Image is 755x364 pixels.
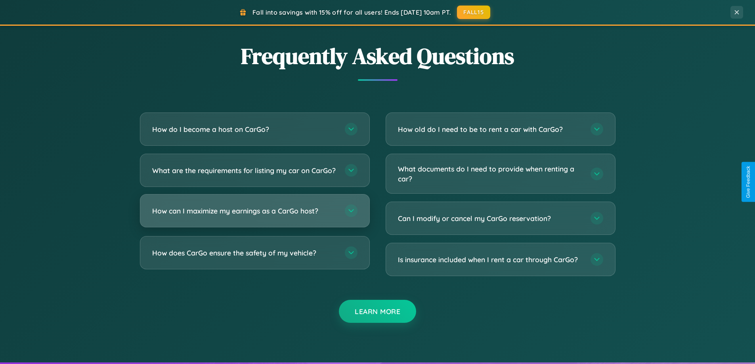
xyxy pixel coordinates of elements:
[140,41,615,71] h2: Frequently Asked Questions
[152,166,337,175] h3: What are the requirements for listing my car on CarGo?
[398,164,583,183] h3: What documents do I need to provide when renting a car?
[339,300,416,323] button: Learn More
[457,6,490,19] button: FALL15
[745,166,751,198] div: Give Feedback
[152,206,337,216] h3: How can I maximize my earnings as a CarGo host?
[398,255,583,265] h3: Is insurance included when I rent a car through CarGo?
[152,124,337,134] h3: How do I become a host on CarGo?
[252,8,451,16] span: Fall into savings with 15% off for all users! Ends [DATE] 10am PT.
[398,213,583,223] h3: Can I modify or cancel my CarGo reservation?
[152,248,337,258] h3: How does CarGo ensure the safety of my vehicle?
[398,124,583,134] h3: How old do I need to be to rent a car with CarGo?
